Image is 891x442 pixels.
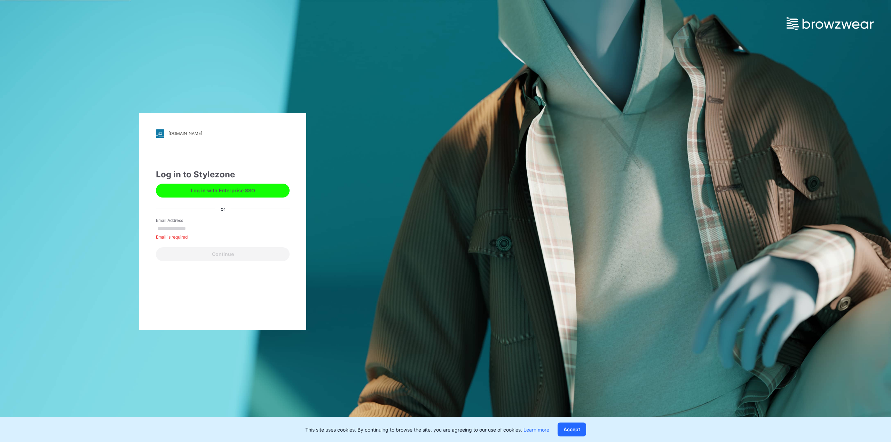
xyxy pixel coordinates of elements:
[156,129,164,138] img: stylezone-logo.562084cfcfab977791bfbf7441f1a819.svg
[156,168,290,181] div: Log in to Stylezone
[215,205,231,212] div: or
[156,129,290,138] a: [DOMAIN_NAME]
[156,234,290,240] div: Email is required
[156,184,290,198] button: Log in with Enterprise SSO
[523,427,549,433] a: Learn more
[168,131,202,136] div: [DOMAIN_NAME]
[156,217,205,224] label: Email Address
[558,423,586,436] button: Accept
[305,426,549,433] p: This site uses cookies. By continuing to browse the site, you are agreeing to our use of cookies.
[787,17,874,30] img: browzwear-logo.e42bd6dac1945053ebaf764b6aa21510.svg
